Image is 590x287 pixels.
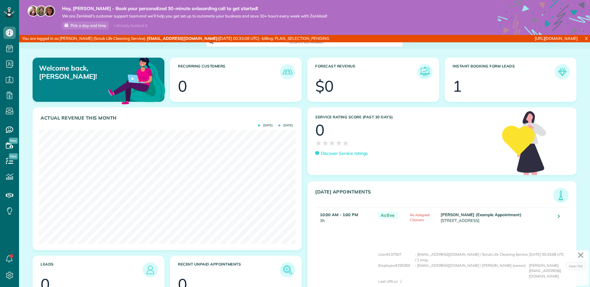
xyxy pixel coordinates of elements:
[41,115,295,121] h3: Actual Revenue this month
[62,13,327,19] span: We are ZenMaid’s customer support team and we’ll help you get set up to automate your business an...
[529,252,584,262] div: [DATE] 00:33:08 UTC
[315,122,324,138] div: 0
[378,212,398,219] span: Active
[396,279,404,284] div: >
[336,138,342,148] span: ★
[281,66,294,78] img: icon_recurring_customers-cf858462ba22bcd05b5a5880d41d6543d210077de5bb9ebc9590e49fd87d84ed.png
[281,264,294,276] img: icon_unpaid_appointments-47b8ce3997adf2238b356f14209ab4cced10bd1f174958f3ca8f1d0dd7fffeee.png
[566,262,586,270] a: User list
[147,36,218,41] strong: [EMAIL_ADDRESS][DOMAIN_NAME]
[529,263,584,279] div: [PERSON_NAME][EMAIL_ADDRESS][DOMAIN_NAME]
[278,124,293,127] span: [DATE]
[315,78,334,94] div: $0
[439,208,553,227] td: [STREET_ADDRESS]
[378,263,415,279] div: Employee#290359
[322,138,329,148] span: ★
[178,64,280,79] h3: Recurring Customers
[41,262,143,277] h3: Leads
[36,6,47,17] img: jorge-587dff0eeaa6aab1f244e6dc62b8924c3b6ad411094392a53c71c6c4a576187d.jpg
[415,263,529,279] div: : [EMAIL_ADDRESS][DOMAIN_NAME] / [PERSON_NAME] (owner)
[453,78,462,94] div: 1
[315,189,553,203] h3: [DATE] Appointments
[574,248,587,262] a: ✕
[110,22,151,29] div: I already booked it
[144,264,156,276] img: icon_leads-1bed01f49abd5b7fead27621c3d59655bb73ed531f8eeb49469d10e621d6b896.png
[62,6,327,12] strong: Hey, [PERSON_NAME] - Book your personalized 30-minute onboarding call to get started!
[315,150,368,157] a: Discover Service ratings
[329,138,336,148] span: ★
[315,64,417,79] h3: Forecast Revenue
[70,23,106,28] span: Pick a day and time
[415,252,529,262] div: : [EMAIL_ADDRESS][DOMAIN_NAME] / Scrub Life Cleaning Service / 1 emp.
[400,279,401,284] span: /
[39,64,122,80] p: Welcome back, [PERSON_NAME]!
[378,279,396,284] div: Last URLs
[419,66,431,78] img: icon_forecast_revenue-8c13a41c7ed35a8dcfafea3cbb826a0462acb37728057bba2d056411b612bbbe.png
[583,35,590,42] a: X
[556,66,568,78] img: icon_form_leads-04211a6a04a5b2264e4ee56bc0799ec3eb69b7e499cbb523a139df1d13a81ae0.png
[9,138,18,144] span: New
[320,212,358,217] strong: 10:00 AM - 1:00 PM
[555,189,567,201] img: icon_todays_appointments-901f7ab196bb0bea1936b74009e4eb5ffbc2d2711fa7634e0d609ed5ef32b18b.png
[410,213,430,222] span: No Assigned Cleaners
[453,64,555,79] h3: Instant Booking Form Leads
[258,124,273,127] span: [DATE]
[342,138,349,148] span: ★
[535,36,578,41] a: [URL][DOMAIN_NAME]
[178,262,280,277] h3: Recent unpaid appointments
[178,78,187,94] div: 0
[44,6,55,17] img: michelle-19f622bdf1676172e81f8f8fba1fb50e276960ebfe0243fe18214015130c80e4.jpg
[315,208,375,227] td: 3h
[62,21,109,29] a: Pick a day and time
[107,51,167,110] img: dashboard_welcome-42a62b7d889689a78055ac9021e634bf52bae3f8056760290aed330b23ab8690.png
[441,212,521,217] strong: [PERSON_NAME] (Example Appointment)
[315,138,322,148] span: ★
[28,6,39,17] img: maria-72a9807cf96188c08ef61303f053569d2e2a8a1cde33d635c8a3ac13582a053d.jpg
[321,150,368,157] p: Discover Service ratings
[9,153,18,159] span: New
[315,115,496,119] h3: Service Rating score (past 30 days)
[378,252,415,262] div: User#137007
[19,35,392,42] div: You are logged in as [PERSON_NAME] (Scrub Life Cleaning Service) · ([DATE] 00:33:08 UTC) · billin...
